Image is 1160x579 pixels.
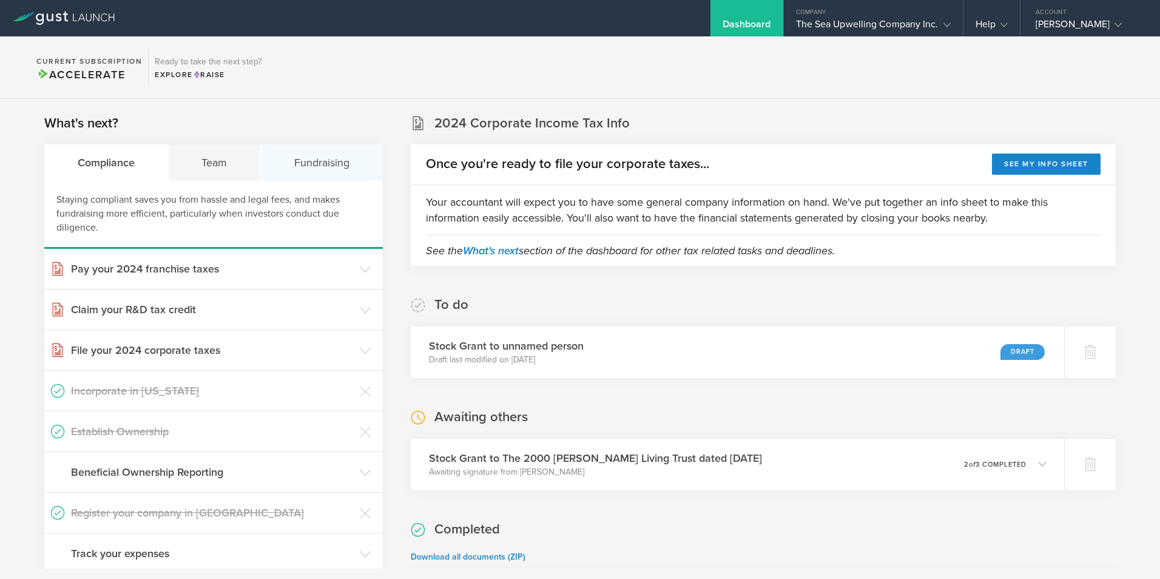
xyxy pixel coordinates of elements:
p: Your accountant will expect you to have some general company information on hand. We've put toget... [426,194,1101,226]
div: Team [169,144,261,181]
div: Explore [155,69,261,80]
a: Download all documents (ZIP) [411,552,525,562]
iframe: Chat Widget [1099,521,1160,579]
div: Draft [1000,344,1045,360]
div: Ready to take the next step?ExploreRaise [148,49,268,86]
div: Stock Grant to unnamed personDraft last modified on [DATE]Draft [411,327,1064,378]
h3: Claim your R&D tax credit [71,302,354,317]
div: Dashboard [723,18,771,36]
h3: Incorporate in [US_STATE] [71,383,354,399]
h3: Ready to take the next step? [155,58,261,66]
em: of [969,461,976,469]
h2: Awaiting others [434,408,528,426]
div: Fundraising [261,144,383,181]
div: [PERSON_NAME] [1036,18,1139,36]
h3: Stock Grant to unnamed person [429,338,584,354]
h2: 2024 Corporate Income Tax Info [434,115,630,132]
h3: File your 2024 corporate taxes [71,342,354,358]
h2: Current Subscription [36,58,142,65]
span: Raise [193,70,225,79]
button: See my info sheet [992,154,1101,175]
p: 2 3 completed [964,461,1027,468]
p: Awaiting signature from [PERSON_NAME] [429,466,762,478]
a: What's next [463,244,519,257]
div: The Sea Upwelling Company Inc. [796,18,951,36]
div: Help [976,18,1008,36]
h3: Register your company in [GEOGRAPHIC_DATA] [71,505,354,521]
h2: Completed [434,521,500,538]
h2: Once you're ready to file your corporate taxes... [426,155,709,173]
h2: To do [434,296,468,314]
h3: Establish Ownership [71,424,354,439]
em: See the section of the dashboard for other tax related tasks and deadlines. [426,244,835,257]
h2: What's next? [44,115,118,132]
span: Accelerate [36,68,125,81]
div: Staying compliant saves you from hassle and legal fees, and makes fundraising more efficient, par... [44,181,383,249]
h3: Pay your 2024 franchise taxes [71,261,354,277]
h3: Beneficial Ownership Reporting [71,464,354,480]
h3: Stock Grant to The 2000 [PERSON_NAME] Living Trust dated [DATE] [429,450,762,466]
h3: Track your expenses [71,546,354,561]
div: Compliance [44,144,169,181]
p: Draft last modified on [DATE] [429,354,584,366]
